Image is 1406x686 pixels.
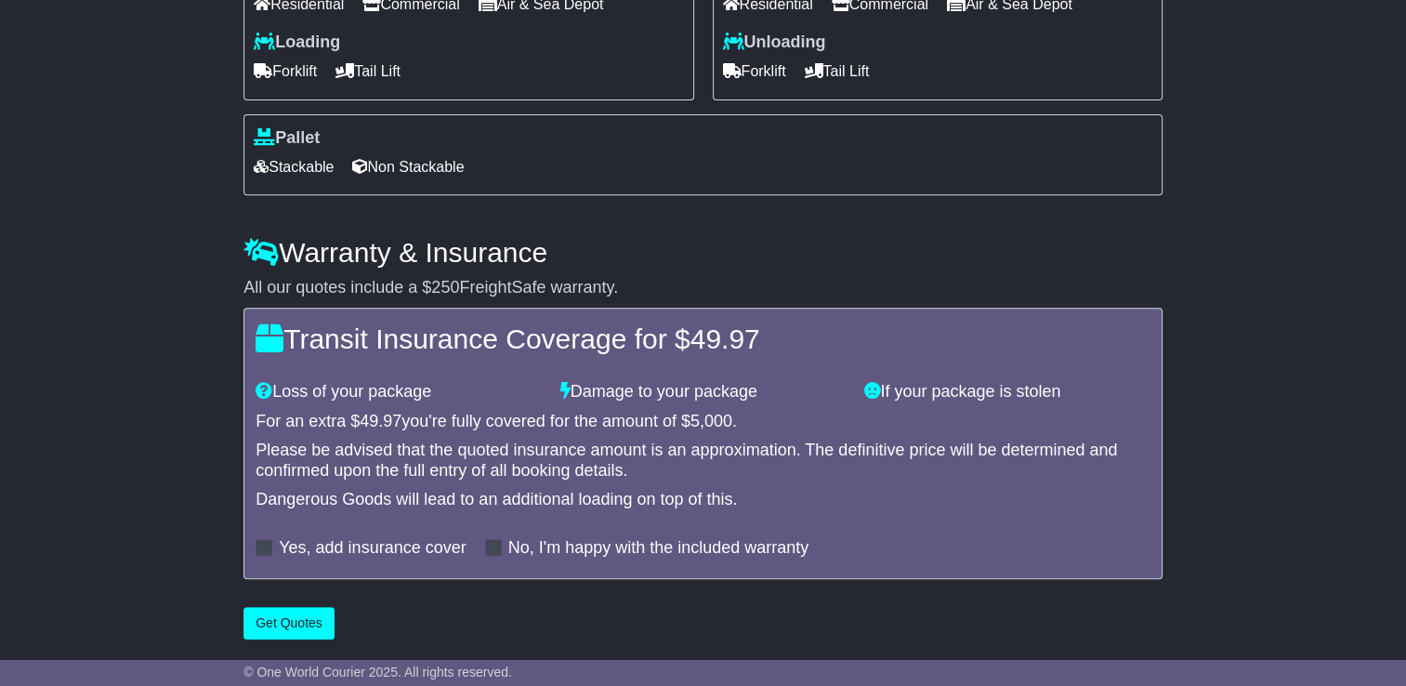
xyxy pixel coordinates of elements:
span: Forklift [723,57,786,86]
span: Stackable [254,152,334,181]
div: Damage to your package [551,382,856,402]
span: © One World Courier 2025. All rights reserved. [243,665,512,679]
label: No, I'm happy with the included warranty [508,538,809,559]
span: Tail Lift [805,57,870,86]
span: 49.97 [690,323,760,354]
label: Loading [254,33,340,53]
h4: Transit Insurance Coverage for $ [256,323,1150,354]
div: For an extra $ you're fully covered for the amount of $ . [256,412,1150,432]
h4: Warranty & Insurance [243,237,1163,268]
span: Tail Lift [335,57,401,86]
div: Loss of your package [246,382,551,402]
div: If your package is stolen [855,382,1160,402]
button: Get Quotes [243,607,335,640]
label: Unloading [723,33,826,53]
div: Dangerous Goods will lead to an additional loading on top of this. [256,490,1150,510]
span: 5,000 [690,412,732,430]
span: Non Stackable [352,152,464,181]
span: 250 [431,278,459,297]
label: Pallet [254,128,320,149]
div: Please be advised that the quoted insurance amount is an approximation. The definitive price will... [256,441,1150,481]
span: Forklift [254,57,317,86]
div: All our quotes include a $ FreightSafe warranty. [243,278,1163,298]
span: 49.97 [360,412,401,430]
label: Yes, add insurance cover [279,538,466,559]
